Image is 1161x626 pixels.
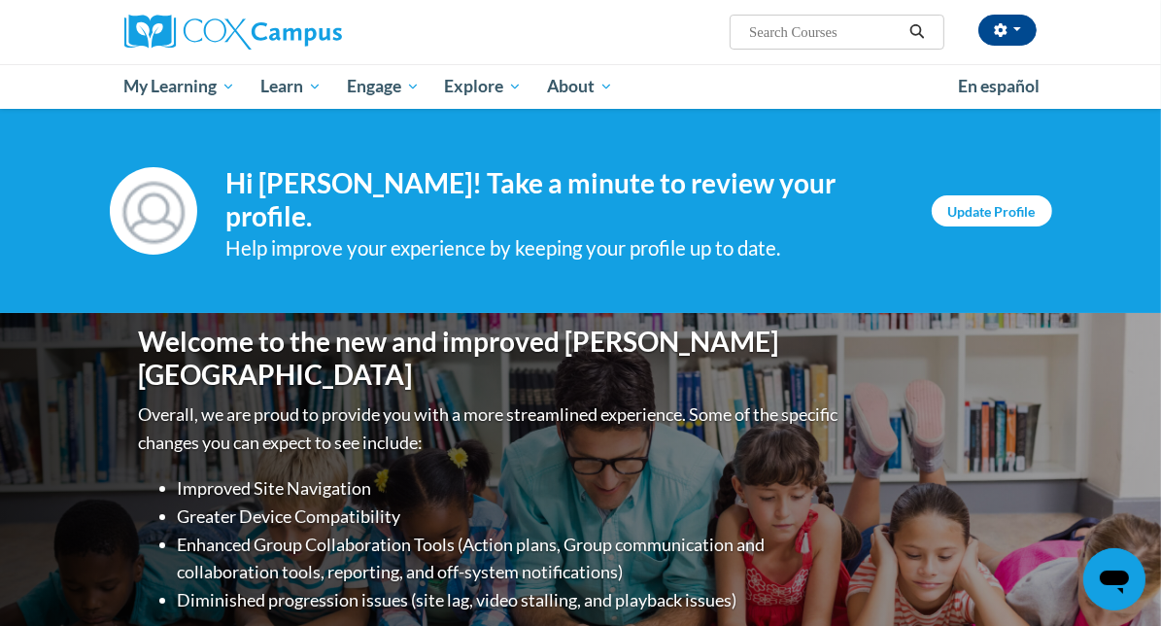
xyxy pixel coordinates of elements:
p: Overall, we are proud to provide you with a more streamlined experience. Some of the specific cha... [139,400,843,457]
a: Explore [431,64,534,109]
a: Cox Campus [124,15,409,50]
img: Profile Image [110,167,197,255]
a: Engage [334,64,432,109]
li: Greater Device Compatibility [178,503,843,531]
input: Search Courses [747,20,903,44]
button: Search [903,20,932,44]
span: Engage [347,75,420,98]
h1: Welcome to the new and improved [PERSON_NAME][GEOGRAPHIC_DATA] [139,326,843,391]
a: My Learning [112,64,249,109]
li: Improved Site Navigation [178,474,843,503]
span: About [547,75,613,98]
a: Update Profile [932,195,1052,226]
h4: Hi [PERSON_NAME]! Take a minute to review your profile. [226,167,903,232]
a: Learn [248,64,334,109]
span: En español [958,76,1040,96]
span: My Learning [123,75,235,98]
a: En español [945,66,1052,107]
iframe: Button to launch messaging window [1083,548,1145,610]
img: Cox Campus [124,15,342,50]
a: About [534,64,626,109]
span: Explore [444,75,522,98]
button: Account Settings [978,15,1037,46]
div: Main menu [110,64,1052,109]
div: Help improve your experience by keeping your profile up to date. [226,232,903,264]
li: Diminished progression issues (site lag, video stalling, and playback issues) [178,586,843,614]
span: Learn [260,75,322,98]
li: Enhanced Group Collaboration Tools (Action plans, Group communication and collaboration tools, re... [178,531,843,587]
